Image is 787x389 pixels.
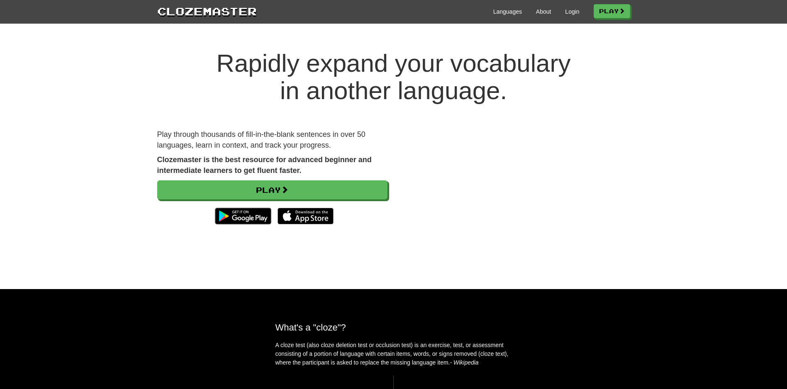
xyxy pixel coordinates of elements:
a: Clozemaster [157,3,257,19]
p: A cloze test (also cloze deletion test or occlusion test) is an exercise, test, or assessment con... [275,341,512,367]
p: Play through thousands of fill-in-the-blank sentences in over 50 languages, learn in context, and... [157,129,387,151]
a: About [536,7,551,16]
img: Get it on Google Play [211,204,275,229]
strong: Clozemaster is the best resource for advanced beginner and intermediate learners to get fluent fa... [157,156,372,175]
h2: What's a "cloze"? [275,322,512,333]
a: Login [565,7,579,16]
a: Languages [493,7,522,16]
a: Play [594,4,630,18]
img: Download_on_the_App_Store_Badge_US-UK_135x40-25178aeef6eb6b83b96f5f2d004eda3bffbb37122de64afbaef7... [278,208,334,224]
em: - Wikipedia [450,359,479,366]
a: Play [157,180,387,199]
